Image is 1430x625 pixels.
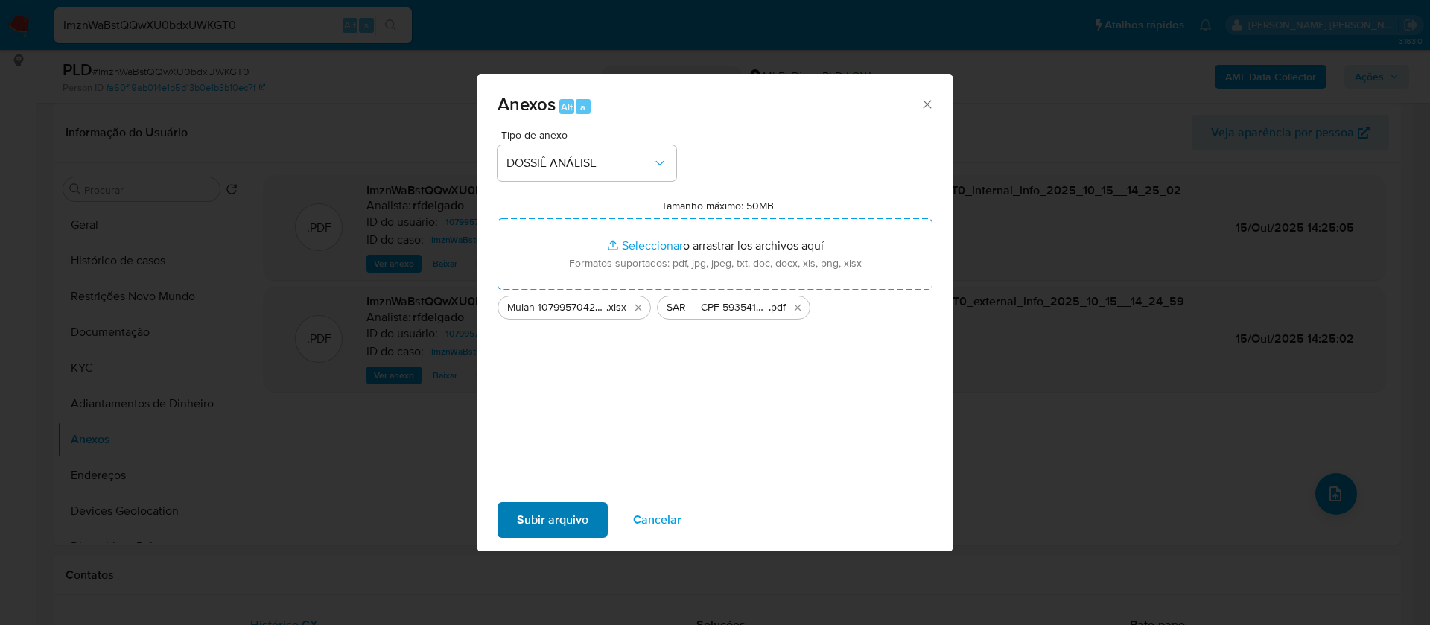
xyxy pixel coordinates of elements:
[517,504,588,536] span: Subir arquivo
[561,100,573,114] span: Alt
[920,97,933,110] button: Cerrar
[789,299,807,317] button: Eliminar SAR - - CPF 59354139817 - VINICIUS DO MONTE BALTAZAR.pdf
[769,300,786,315] span: .pdf
[629,299,647,317] button: Eliminar Mulan 1079957042_2025_10_14_08_29_19.xlsx
[498,91,556,117] span: Anexos
[498,290,932,320] ul: Archivos seleccionados
[507,300,606,315] span: Mulan 1079957042_2025_10_14_08_29_19
[614,502,701,538] button: Cancelar
[661,199,774,212] label: Tamanho máximo: 50MB
[667,300,769,315] span: SAR - - CPF 59354139817 - VINICIUS DO [PERSON_NAME]
[580,100,585,114] span: a
[606,300,626,315] span: .xlsx
[498,145,676,181] button: DOSSIÊ ANÁLISE
[633,504,681,536] span: Cancelar
[501,130,680,140] span: Tipo de anexo
[498,502,608,538] button: Subir arquivo
[506,156,652,171] span: DOSSIÊ ANÁLISE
